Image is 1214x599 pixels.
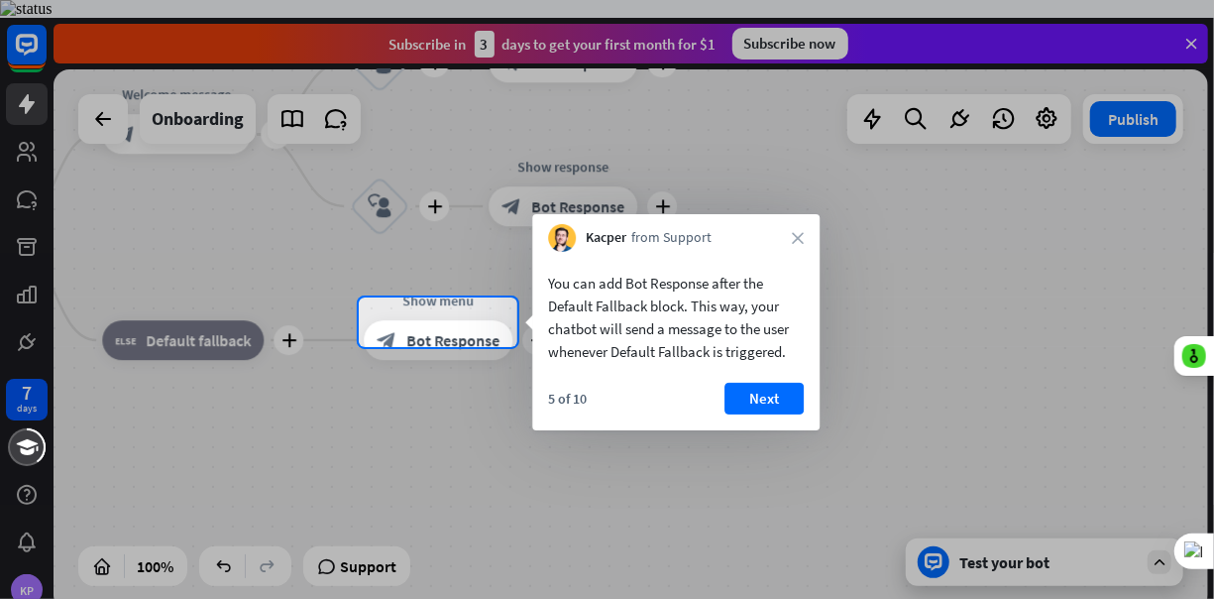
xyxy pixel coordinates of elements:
span: Bot Response [406,330,499,350]
button: Open LiveChat chat widget [16,8,75,67]
div: You can add Bot Response after the Default Fallback block. This way, your chatbot will send a mes... [548,272,804,363]
i: close [792,232,804,244]
span: from Support [631,228,712,248]
i: block_bot_response [377,330,396,350]
button: Next [724,383,804,415]
div: 5 of 10 [548,390,587,408]
img: OneKey Logo [1182,344,1206,368]
span: Kacper [586,228,626,248]
div: Show menu [349,291,527,310]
